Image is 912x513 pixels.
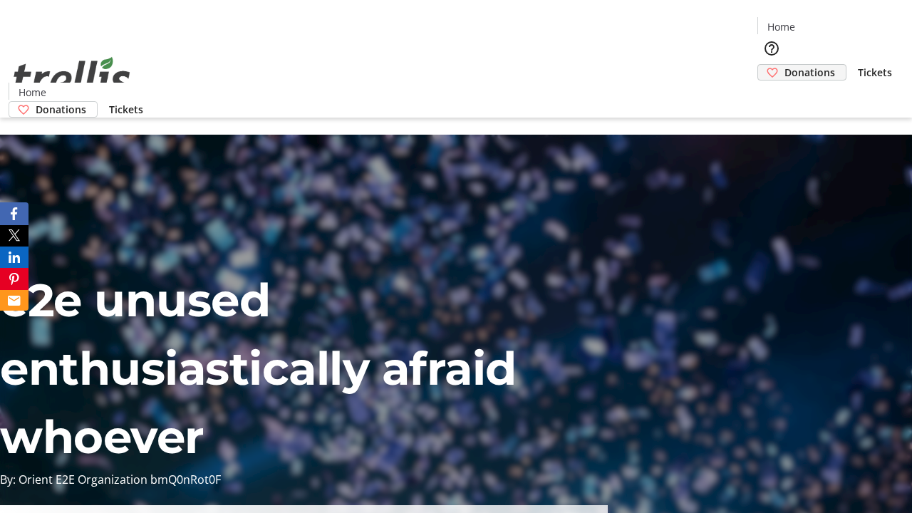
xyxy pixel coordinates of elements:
span: Donations [36,102,86,117]
a: Donations [9,101,98,118]
span: Home [19,85,46,100]
button: Help [757,34,786,63]
span: Tickets [109,102,143,117]
span: Home [767,19,795,34]
button: Cart [757,81,786,109]
span: Tickets [858,65,892,80]
a: Tickets [846,65,903,80]
a: Tickets [98,102,155,117]
a: Home [9,85,55,100]
a: Donations [757,64,846,81]
a: Home [758,19,804,34]
img: Orient E2E Organization bmQ0nRot0F's Logo [9,41,135,113]
span: Donations [784,65,835,80]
